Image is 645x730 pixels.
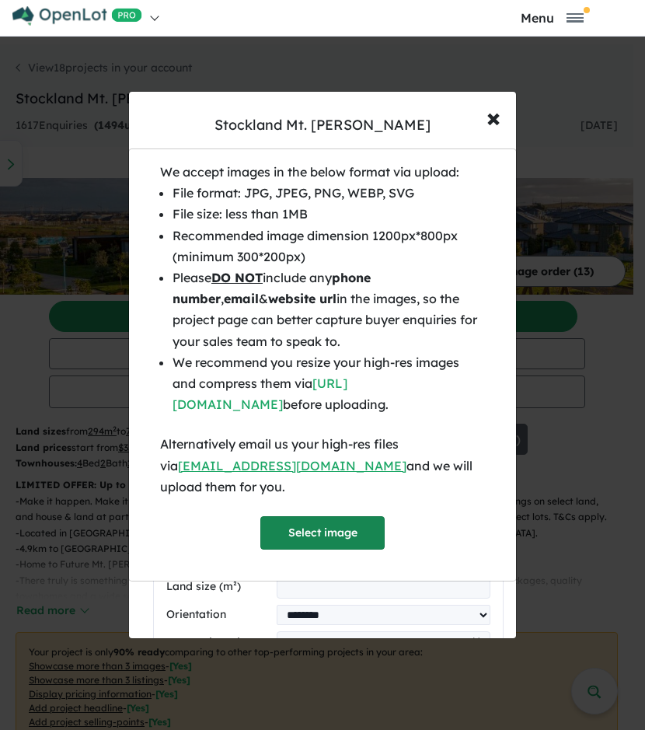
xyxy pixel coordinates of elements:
[173,267,485,352] li: Please include any , & in the images, so the project page can better capture buyer enquiries for ...
[268,291,336,306] b: website url
[160,162,485,183] div: We accept images in the below format via upload:
[12,6,142,26] img: Openlot PRO Logo White
[173,204,485,225] li: File size: less than 1MB
[173,225,485,267] li: Recommended image dimension 1200px*800px (minimum 300*200px)
[160,434,485,498] div: Alternatively email us your high-res files via and we will upload them for you.
[178,458,406,473] a: [EMAIL_ADDRESS][DOMAIN_NAME]
[474,10,629,25] button: Toggle navigation
[173,183,485,204] li: File format: JPG, JPEG, PNG, WEBP, SVG
[173,352,485,416] li: We recommend you resize your high-res images and compress them via before uploading.
[224,291,259,306] b: email
[211,270,263,285] u: DO NOT
[260,516,385,550] button: Select image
